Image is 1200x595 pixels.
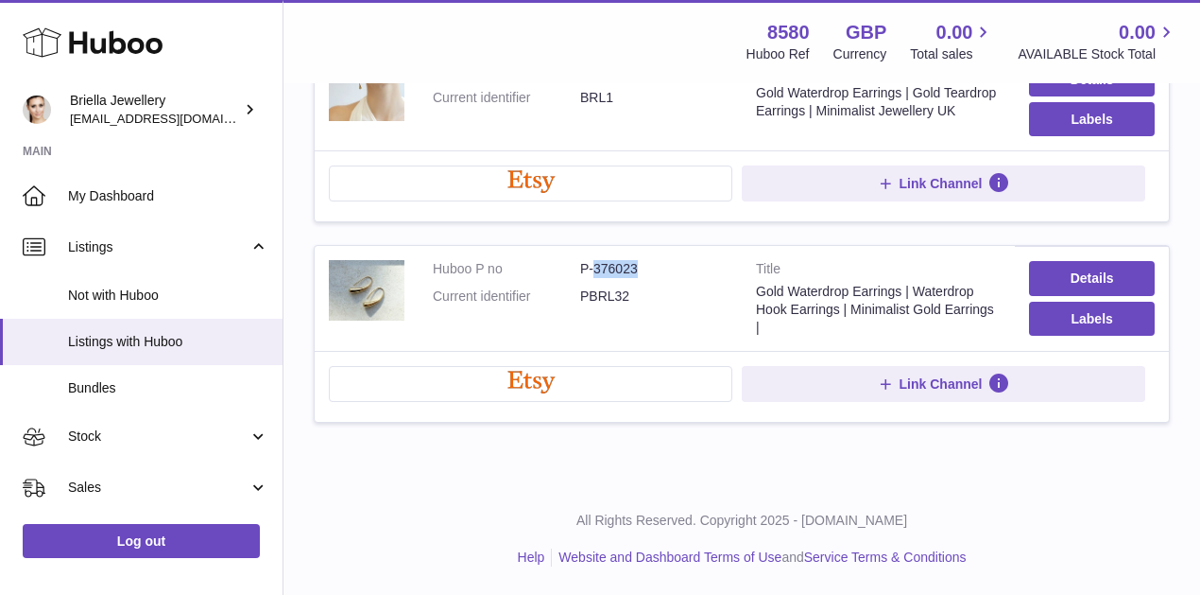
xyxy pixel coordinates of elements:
div: Huboo Ref [746,45,810,63]
dd: P-376023 [580,260,728,278]
div: Briella Jewellery [70,92,240,128]
img: etsy-logo.png [483,371,579,394]
dt: Current identifier [433,89,580,107]
button: Link Channel [742,166,1145,201]
div: Gold Waterdrop Earrings | Gold Teardrop Earrings | Minimalist Jewellery UK [756,84,1001,120]
img: Gold Waterdrop Earrings | Gold Teardrop Earrings | Minimalist Jewellery UK [329,61,404,122]
button: Labels [1029,302,1155,336]
span: Listings with Huboo [68,333,268,351]
a: Service Terms & Conditions [804,550,967,565]
a: Website and Dashboard Terms of Use [558,550,781,565]
a: Details [1029,261,1155,295]
p: All Rights Reserved. Copyright 2025 - [DOMAIN_NAME] [299,512,1185,530]
button: Labels [1029,102,1155,136]
button: Link Channel [742,366,1145,402]
a: 0.00 AVAILABLE Stock Total [1018,20,1177,63]
dd: PBRL32 [580,288,728,306]
a: Help [518,550,545,565]
span: Link Channel [900,175,983,192]
span: Listings [68,238,249,256]
div: Currency [833,45,887,63]
span: [EMAIL_ADDRESS][DOMAIN_NAME] [70,111,278,126]
img: hello@briellajewellery.com [23,96,51,124]
span: Sales [68,479,249,497]
span: Link Channel [900,376,983,393]
span: 0.00 [1119,20,1156,45]
span: Not with Huboo [68,287,268,305]
span: 0.00 [936,20,973,45]
span: AVAILABLE Stock Total [1018,45,1177,63]
dt: Huboo P no [433,260,580,278]
dt: Current identifier [433,288,580,306]
a: Log out [23,524,260,558]
span: Stock [68,428,249,446]
div: Gold Waterdrop Earrings | Waterdrop Hook Earrings | Minimalist Gold Earrings | [756,283,1001,337]
dd: BRL1 [580,89,728,107]
strong: Title [756,260,1001,283]
strong: GBP [846,20,886,45]
a: 0.00 Total sales [910,20,994,63]
span: Total sales [910,45,994,63]
img: Gold Waterdrop Earrings | Waterdrop Hook Earrings | Minimalist Gold Earrings | [329,260,404,321]
span: Bundles [68,379,268,397]
span: My Dashboard [68,187,268,205]
li: and [552,549,966,567]
img: etsy-logo.png [483,170,579,193]
strong: 8580 [767,20,810,45]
